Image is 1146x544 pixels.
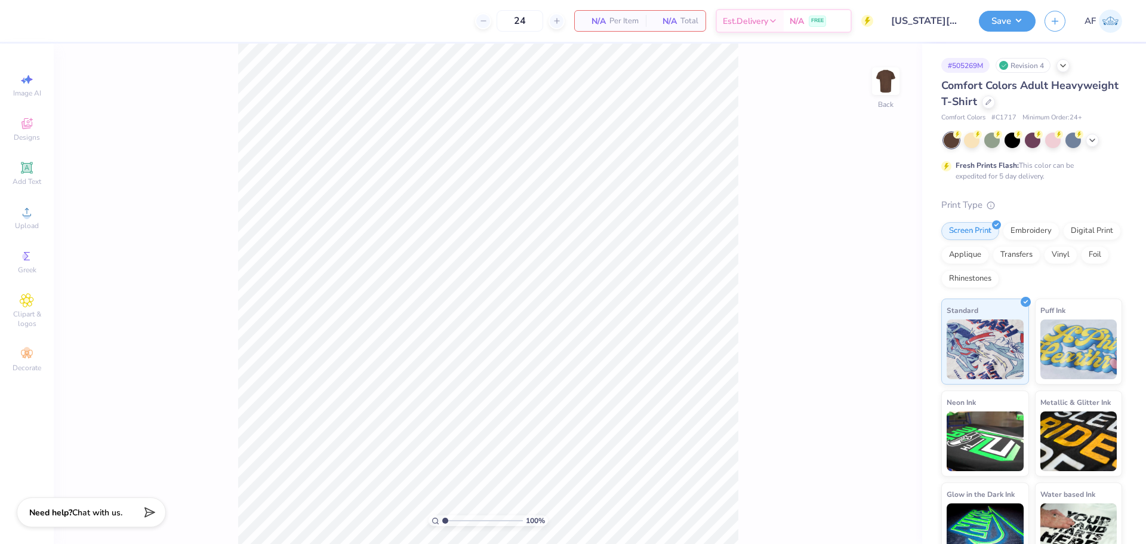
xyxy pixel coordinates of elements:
span: Standard [947,304,978,316]
span: Metallic & Glitter Ink [1040,396,1111,408]
div: Digital Print [1063,222,1121,240]
span: N/A [582,15,606,27]
span: Clipart & logos [6,309,48,328]
div: Rhinestones [941,270,999,288]
span: Glow in the Dark Ink [947,488,1015,500]
img: Standard [947,319,1024,379]
span: AF [1085,14,1096,28]
span: Decorate [13,363,41,373]
span: Comfort Colors Adult Heavyweight T-Shirt [941,78,1119,109]
img: Back [874,69,898,93]
div: Vinyl [1044,246,1077,264]
div: Print Type [941,198,1122,212]
span: N/A [790,15,804,27]
span: Water based Ink [1040,488,1095,500]
input: – – [497,10,543,32]
input: Untitled Design [882,9,970,33]
div: This color can be expedited for 5 day delivery. [956,160,1102,182]
span: Upload [15,221,39,230]
img: Puff Ink [1040,319,1117,379]
span: Est. Delivery [723,15,768,27]
span: N/A [653,15,677,27]
strong: Fresh Prints Flash: [956,161,1019,170]
span: Chat with us. [72,507,122,518]
div: Transfers [993,246,1040,264]
span: Comfort Colors [941,113,985,123]
button: Save [979,11,1036,32]
span: Puff Ink [1040,304,1065,316]
div: Foil [1081,246,1109,264]
span: Image AI [13,88,41,98]
span: Total [680,15,698,27]
span: Per Item [609,15,639,27]
div: # 505269M [941,58,990,73]
span: FREE [811,17,824,25]
a: AF [1085,10,1122,33]
img: Ana Francesca Bustamante [1099,10,1122,33]
span: 100 % [526,515,545,526]
div: Applique [941,246,989,264]
div: Back [878,99,894,110]
span: Greek [18,265,36,275]
div: Revision 4 [996,58,1050,73]
strong: Need help? [29,507,72,518]
img: Neon Ink [947,411,1024,471]
span: Neon Ink [947,396,976,408]
span: # C1717 [991,113,1016,123]
span: Designs [14,133,40,142]
div: Screen Print [941,222,999,240]
span: Minimum Order: 24 + [1022,113,1082,123]
div: Embroidery [1003,222,1059,240]
span: Add Text [13,177,41,186]
img: Metallic & Glitter Ink [1040,411,1117,471]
